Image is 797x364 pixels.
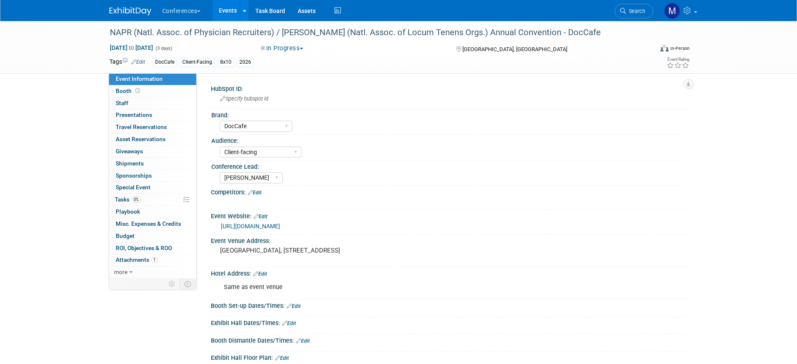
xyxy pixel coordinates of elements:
[116,172,152,179] span: Sponsorships
[218,279,596,296] div: Same as event venue
[134,88,142,94] span: Booth not reserved yet
[153,58,177,67] div: DocCafe
[604,44,690,56] div: Event Format
[107,25,641,40] div: NAPR (Natl. Assoc. of Physician Recruiters) / [PERSON_NAME] (Natl. Assoc. of Locum Tenens Orgs.) ...
[282,320,296,326] a: Edit
[275,355,289,361] a: Edit
[109,182,196,194] a: Special Event
[155,46,172,51] span: (3 days)
[211,186,688,197] div: Competitors:
[109,134,196,145] a: Asset Reservations
[220,247,400,254] pre: [GEOGRAPHIC_DATA], [STREET_ADDRESS]
[109,158,196,170] a: Shipments
[180,58,215,67] div: Client-Facing
[211,334,688,345] div: Booth Dismantle Dates/Times:
[462,46,567,52] span: [GEOGRAPHIC_DATA], [GEOGRAPHIC_DATA]
[109,121,196,133] a: Travel Reservations
[109,109,196,121] a: Presentations
[116,208,140,215] span: Playbook
[115,196,141,203] span: Tasks
[165,279,179,289] td: Personalize Event Tab Strip
[109,85,196,97] a: Booth
[179,279,196,289] td: Toggle Event Tabs
[660,45,669,52] img: Format-Inperson.png
[109,254,196,266] a: Attachments1
[116,245,172,251] span: ROI, Objectives & ROO
[116,184,151,191] span: Special Event
[109,98,196,109] a: Staff
[211,317,688,328] div: Exhibit Hall Dates/Times:
[287,303,301,309] a: Edit
[116,100,128,106] span: Staff
[221,223,280,230] a: [URL][DOMAIN_NAME]
[109,206,196,218] a: Playbook
[211,109,684,119] div: Brand:
[116,88,142,94] span: Booth
[626,8,645,14] span: Search
[151,257,158,263] span: 1
[116,256,158,263] span: Attachments
[211,351,688,362] div: Exhibit Hall Floor Plan:
[220,96,268,102] span: Specify hubspot id
[211,235,688,245] div: Event Venue Address:
[109,243,196,254] a: ROI, Objectives & ROO
[254,214,267,219] a: Edit
[248,190,262,196] a: Edit
[218,58,234,67] div: 8x10
[211,267,688,278] div: Hotel Address:
[664,3,680,19] img: Marygrace LeGros
[211,83,688,93] div: HubSpot ID:
[615,4,653,18] a: Search
[109,266,196,278] a: more
[109,170,196,182] a: Sponsorships
[127,44,135,51] span: to
[253,271,267,277] a: Edit
[211,299,688,310] div: Booth Set-up Dates/Times:
[116,111,152,118] span: Presentations
[211,210,688,221] div: Event Website:
[211,134,684,145] div: Audience:
[211,160,684,171] div: Conference Lead:
[109,218,196,230] a: Misc. Expenses & Credits
[109,44,153,52] span: [DATE] [DATE]
[116,148,143,155] span: Giveaways
[116,136,166,142] span: Asset Reservations
[109,146,196,157] a: Giveaways
[109,230,196,242] a: Budget
[116,124,167,130] span: Travel Reservations
[257,44,306,53] button: In Progress
[132,196,141,203] span: 0%
[116,160,144,167] span: Shipments
[114,268,127,275] span: more
[116,220,181,227] span: Misc. Expenses & Credits
[109,57,145,67] td: Tags
[296,338,310,344] a: Edit
[131,59,145,65] a: Edit
[116,75,163,82] span: Event Information
[109,7,151,15] img: ExhibitDay
[116,232,135,239] span: Budget
[670,45,690,52] div: In-Person
[109,194,196,206] a: Tasks0%
[237,58,254,67] div: 2026
[667,57,689,62] div: Event Rating
[109,73,196,85] a: Event Information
